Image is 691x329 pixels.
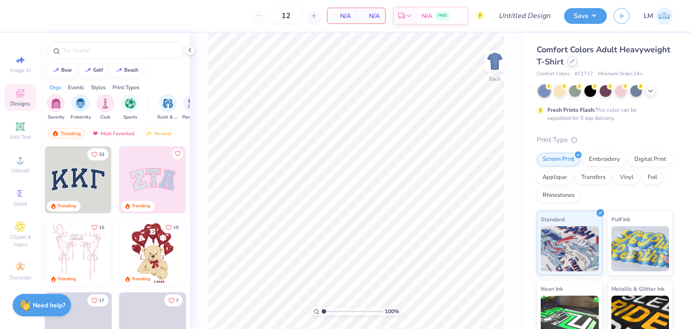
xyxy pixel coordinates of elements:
div: Styles [91,83,106,91]
div: Back [489,75,501,83]
button: Like [87,294,108,306]
button: Save [564,8,607,24]
span: Upload [11,167,29,174]
button: filter button [96,94,114,121]
div: filter for Parent's Weekend [182,94,203,121]
div: Embroidery [583,153,626,166]
span: N/A [362,11,380,21]
span: 15 [99,225,104,230]
span: Comfort Colors Adult Heavyweight T-Shirt [537,44,670,67]
button: filter button [182,94,203,121]
img: Club Image [100,98,110,109]
button: filter button [157,94,178,121]
button: bear [47,64,76,77]
img: Puff Ink [611,226,669,271]
span: FREE [438,13,447,19]
span: Sorority [48,114,64,121]
div: Most Favorited [88,128,139,139]
span: Decorate [9,274,31,281]
img: Rush & Bid Image [163,98,173,109]
button: Like [164,294,183,306]
button: Like [162,221,183,233]
button: Like [87,221,108,233]
span: Puff Ink [611,215,630,224]
img: 9980f5e8-e6a1-4b4a-8839-2b0e9349023c [119,146,186,213]
img: Standard [541,226,599,271]
img: trend_line.gif [115,68,122,73]
button: filter button [71,94,91,121]
div: Trending [58,203,76,210]
span: 100 % [385,307,399,315]
input: Untitled Design [491,7,557,25]
div: Trending [48,128,85,139]
strong: Need help? [33,301,65,310]
span: Add Text [9,133,31,141]
span: Parent's Weekend [182,114,203,121]
span: Club [100,114,110,121]
button: filter button [121,94,139,121]
span: Standard [541,215,565,224]
span: Metallic & Glitter Ink [611,284,664,293]
span: Clipart & logos [4,233,36,248]
div: Digital Print [628,153,672,166]
input: – – [269,8,304,24]
img: Newest.gif [145,130,153,137]
div: Transfers [575,171,611,184]
input: Try "Alpha" [62,46,177,55]
button: Like [87,148,108,160]
img: trend_line.gif [84,68,91,73]
img: 83dda5b0-2158-48ca-832c-f6b4ef4c4536 [45,219,112,286]
span: # C1717 [574,70,593,78]
span: Sports [123,114,137,121]
div: Orgs [49,83,61,91]
div: Trending [58,276,76,283]
div: beach [124,68,139,73]
div: filter for Fraternity [71,94,91,121]
div: This color can be expedited for 5 day delivery. [547,106,658,122]
span: LM [644,11,653,21]
div: filter for Club [96,94,114,121]
button: golf [79,64,107,77]
button: beach [110,64,143,77]
span: Designs [10,100,30,107]
img: 587403a7-0594-4a7f-b2bd-0ca67a3ff8dd [119,219,186,286]
button: Like [172,148,183,159]
div: Newest [141,128,175,139]
img: Parent's Weekend Image [188,98,198,109]
div: Rhinestones [537,189,580,202]
div: Foil [642,171,663,184]
img: edfb13fc-0e43-44eb-bea2-bf7fc0dd67f9 [111,146,178,213]
img: 5ee11766-d822-42f5-ad4e-763472bf8dcf [185,146,252,213]
button: filter button [47,94,65,121]
div: Vinyl [614,171,639,184]
span: N/A [333,11,351,21]
img: d12a98c7-f0f7-4345-bf3a-b9f1b718b86e [111,219,178,286]
img: Back [486,52,504,70]
span: 7 [176,298,179,303]
span: 10 [173,225,179,230]
span: N/A [422,11,432,21]
div: filter for Sorority [47,94,65,121]
img: trend_line.gif [52,68,59,73]
img: Fraternity Image [76,98,85,109]
div: bear [61,68,72,73]
div: filter for Rush & Bid [157,94,178,121]
img: Sports Image [125,98,135,109]
span: Neon Ink [541,284,563,293]
span: Image AI [10,67,31,74]
div: Applique [537,171,573,184]
img: e74243e0-e378-47aa-a400-bc6bcb25063a [185,219,252,286]
span: Rush & Bid [157,114,178,121]
img: most_fav.gif [92,130,99,137]
div: filter for Sports [121,94,139,121]
img: trending.gif [52,130,59,137]
img: Lydia Monahan [655,7,673,25]
strong: Fresh Prints Flash: [547,106,595,114]
div: golf [93,68,103,73]
span: Greek [13,200,27,207]
span: 17 [99,298,104,303]
div: Print Types [112,83,139,91]
img: 3b9aba4f-e317-4aa7-a679-c95a879539bd [45,146,112,213]
div: Print Type [537,135,673,145]
span: 33 [99,152,104,157]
